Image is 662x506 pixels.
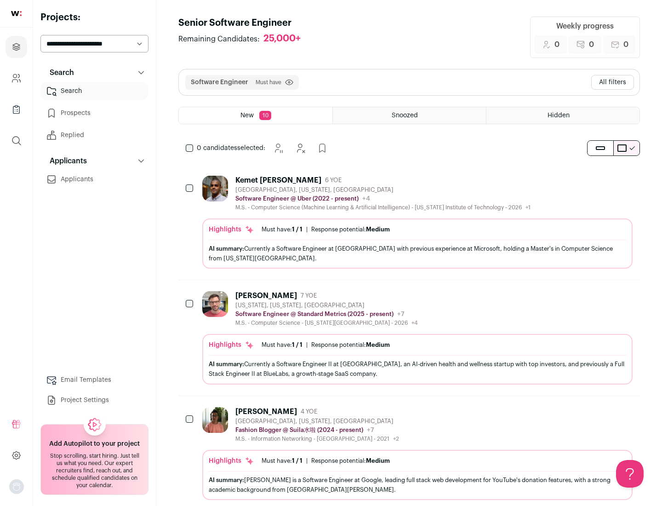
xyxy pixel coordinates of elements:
button: Software Engineer [191,78,248,87]
span: Medium [366,226,390,232]
button: Search [40,63,148,82]
span: 1 / 1 [292,342,302,348]
div: Response potential: [311,341,390,349]
a: Applicants [40,170,148,189]
span: Must have [256,79,281,86]
span: +2 [393,436,399,442]
div: M.S. - Computer Science (Machine Learning & Artificial Intelligence) - [US_STATE] Institute of Te... [235,204,531,211]
span: +7 [397,311,405,317]
div: Highlights [209,456,254,466]
span: Medium [366,458,390,464]
span: 1 / 1 [292,226,302,232]
p: Applicants [44,155,87,167]
div: [PERSON_NAME] is a Software Engineer at Google, leading full stack web development for YouTube's ... [209,475,626,494]
div: Kemet [PERSON_NAME] [235,176,321,185]
span: AI summary: [209,361,244,367]
ul: | [262,457,390,465]
div: Highlights [209,340,254,350]
a: Search [40,82,148,100]
a: Company Lists [6,98,27,121]
button: Hide [291,139,309,157]
span: AI summary: [209,477,244,483]
div: Highlights [209,225,254,234]
img: 92c6d1596c26b24a11d48d3f64f639effaf6bd365bf059bea4cfc008ddd4fb99.jpg [202,291,228,317]
div: M.S. - Computer Science - [US_STATE][GEOGRAPHIC_DATA] - 2026 [235,319,418,327]
div: Response potential: [311,226,390,233]
p: Software Engineer @ Uber (2022 - present) [235,195,359,202]
ul: | [262,341,390,349]
span: +7 [367,427,374,433]
div: Currently a Software Engineer at [GEOGRAPHIC_DATA] with previous experience at Microsoft, holding... [209,244,626,263]
div: [PERSON_NAME] [235,407,297,416]
h2: Projects: [40,11,148,24]
a: Add Autopilot to your project Stop scrolling, start hiring. Just tell us what you need. Our exper... [40,424,148,495]
ul: | [262,226,390,233]
a: Company and ATS Settings [6,67,27,89]
span: 0 candidates [197,145,237,151]
span: 1 / 1 [292,458,302,464]
button: Add to Prospects [313,139,331,157]
div: [GEOGRAPHIC_DATA], [US_STATE], [GEOGRAPHIC_DATA] [235,418,399,425]
span: New [240,112,254,119]
span: 7 YOE [301,292,317,299]
span: AI summary: [209,246,244,252]
h1: Senior Software Engineer [178,17,310,29]
span: 0 [589,39,594,50]
a: Projects [6,36,27,58]
span: +4 [362,195,370,202]
a: [PERSON_NAME] 7 YOE [US_STATE], [US_STATE], [GEOGRAPHIC_DATA] Software Engineer @ Standard Metric... [202,291,633,384]
h2: Add Autopilot to your project [49,439,140,448]
span: 6 YOE [325,177,342,184]
div: 25,000+ [263,33,301,45]
span: Medium [366,342,390,348]
span: 0 [623,39,628,50]
div: Currently a Software Engineer II at [GEOGRAPHIC_DATA], an AI-driven health and wellness startup w... [209,359,626,379]
a: Prospects [40,104,148,122]
div: Must have: [262,341,302,349]
p: Fashion Blogger @ Suila水啦 (2024 - present) [235,426,363,434]
a: Replied [40,126,148,144]
a: Kemet [PERSON_NAME] 6 YOE [GEOGRAPHIC_DATA], [US_STATE], [GEOGRAPHIC_DATA] Software Engineer @ Ub... [202,176,633,269]
span: Remaining Candidates: [178,34,260,45]
div: Weekly progress [556,21,614,32]
a: [PERSON_NAME] 4 YOE [GEOGRAPHIC_DATA], [US_STATE], [GEOGRAPHIC_DATA] Fashion Blogger @ Suila水啦 (2... [202,407,633,500]
p: Software Engineer @ Standard Metrics (2025 - present) [235,310,394,318]
div: Must have: [262,226,302,233]
iframe: Help Scout Beacon - Open [616,460,644,488]
button: Applicants [40,152,148,170]
p: Search [44,67,74,78]
span: +4 [411,320,418,326]
div: Stop scrolling, start hiring. Just tell us what you need. Our expert recruiters find, reach out, ... [46,452,143,489]
span: Snoozed [392,112,418,119]
img: 927442a7649886f10e33b6150e11c56b26abb7af887a5a1dd4d66526963a6550.jpg [202,176,228,201]
div: Must have: [262,457,302,465]
a: Hidden [486,107,639,124]
div: [GEOGRAPHIC_DATA], [US_STATE], [GEOGRAPHIC_DATA] [235,186,531,194]
span: +1 [525,205,531,210]
a: Email Templates [40,371,148,389]
a: Project Settings [40,391,148,409]
span: 10 [259,111,271,120]
div: Response potential: [311,457,390,465]
img: ebffc8b94a612106133ad1a79c5dcc917f1f343d62299c503ebb759c428adb03.jpg [202,407,228,433]
span: Hidden [548,112,570,119]
img: wellfound-shorthand-0d5821cbd27db2630d0214b213865d53afaa358527fdda9d0ea32b1df1b89c2c.svg [11,11,22,16]
button: All filters [591,75,634,90]
button: Snooze [269,139,287,157]
button: Open dropdown [9,479,24,494]
div: M.S. - Information Networking - [GEOGRAPHIC_DATA] - 2021 [235,435,399,443]
img: nopic.png [9,479,24,494]
span: selected: [197,144,265,153]
a: Snoozed [333,107,486,124]
div: [US_STATE], [US_STATE], [GEOGRAPHIC_DATA] [235,302,418,309]
span: 0 [554,39,559,50]
div: [PERSON_NAME] [235,291,297,300]
span: 4 YOE [301,408,317,415]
